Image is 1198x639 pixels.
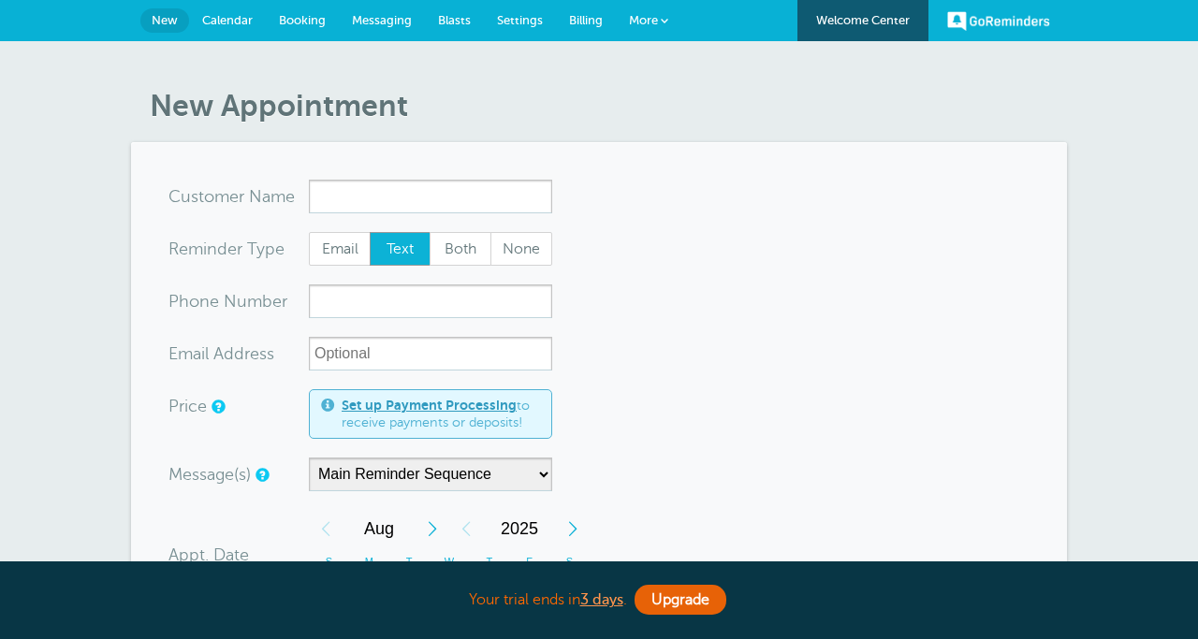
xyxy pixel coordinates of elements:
span: to receive payments or deposits! [342,398,540,430]
th: W [430,547,470,576]
div: Your trial ends in . [131,580,1067,620]
span: Calendar [202,13,253,27]
span: Settings [497,13,543,27]
th: S [309,547,349,576]
span: Text [371,233,431,265]
div: ame [168,180,309,213]
span: Billing [569,13,603,27]
div: mber [168,284,309,318]
label: None [490,232,552,266]
span: tomer N [198,188,262,205]
span: More [629,13,658,27]
label: Appt. Date [168,546,249,563]
label: Text [370,232,431,266]
a: 3 days [580,591,623,608]
th: S [549,547,590,576]
span: Booking [279,13,326,27]
a: An optional price for the appointment. If you set a price, you can include a payment link in your... [212,400,223,413]
h1: New Appointment [150,88,1067,123]
th: F [509,547,549,576]
span: il Add [201,345,244,362]
label: Message(s) [168,466,251,483]
span: Cus [168,188,198,205]
a: Upgrade [635,585,726,615]
span: 2025 [483,510,556,547]
span: Ema [168,345,201,362]
span: Pho [168,293,199,310]
th: T [469,547,509,576]
div: ress [168,337,309,370]
div: Next Month [416,510,449,547]
span: Both [431,233,490,265]
a: Set up Payment Processing [342,398,517,413]
span: Messaging [352,13,412,27]
th: T [389,547,430,576]
div: Previous Year [449,510,483,547]
div: Previous Month [309,510,343,547]
span: August [343,510,416,547]
label: Both [430,232,491,266]
span: New [152,13,178,27]
span: Email [310,233,370,265]
label: Reminder Type [168,240,285,257]
a: New [140,8,189,33]
label: Price [168,398,207,414]
span: ne Nu [199,293,247,310]
input: Optional [309,337,552,370]
label: Email [309,232,371,266]
div: Next Year [556,510,590,547]
span: Blasts [438,13,471,27]
span: None [491,233,551,265]
a: Simple templates and custom messages will use the reminder schedule set under Settings > Reminder... [256,469,267,481]
th: M [349,547,389,576]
